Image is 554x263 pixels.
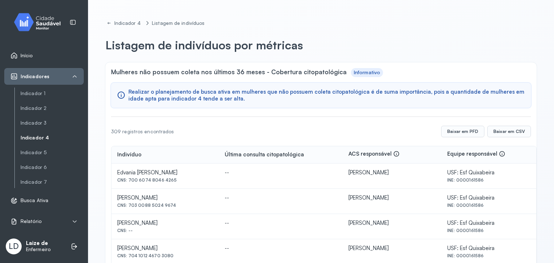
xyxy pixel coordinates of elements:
[26,240,50,247] p: Laize de
[21,90,84,97] a: Indicador 1
[114,20,142,26] div: Indicador 4
[21,197,48,204] span: Busca Ativa
[117,253,213,258] div: CNS: 704 1012 4670 3080
[117,228,213,233] div: CNS: --
[150,19,206,28] a: Listagem de indivíduos
[9,241,19,251] span: LD
[447,195,531,201] div: USF: Esf Quixabeira
[21,164,84,170] a: Indicador 6
[348,169,436,176] div: [PERSON_NAME]
[21,178,84,187] a: Indicador 7
[441,126,484,137] button: Baixar em PFD
[225,169,337,176] div: --
[21,105,84,111] a: Indicador 2
[447,245,531,252] div: USF: Esf Quixabeira
[447,203,531,208] div: INE: 0000161586
[447,220,531,227] div: USF: Esf Quixabeira
[447,169,531,176] div: USF: Esf Quixabeira
[21,163,84,172] a: Indicador 6
[111,129,174,135] div: 309 registros encontrados
[487,126,531,137] button: Baixar em CSV
[447,253,531,258] div: INE: 0000161586
[348,151,400,159] div: ACS responsável
[21,179,84,185] a: Indicador 7
[21,218,41,224] span: Relatório
[225,220,337,227] div: --
[117,178,213,183] div: CNS: 700 6074 8046 4265
[117,203,213,208] div: CNS: 703 0088 5024 9674
[348,220,436,227] div: [PERSON_NAME]
[105,38,303,52] p: Listagem de indivíduos por métricas
[225,151,304,158] div: Última consulta citopatológica
[225,245,337,252] div: --
[10,52,78,59] a: Início
[348,195,436,201] div: [PERSON_NAME]
[117,169,213,176] div: Edvania [PERSON_NAME]
[21,119,84,128] a: Indicador 3
[117,220,213,227] div: [PERSON_NAME]
[348,245,436,252] div: [PERSON_NAME]
[21,148,84,157] a: Indicador 5
[26,246,50,253] p: Enfermeiro
[225,195,337,201] div: --
[8,12,72,33] img: monitor.svg
[105,19,143,28] a: Indicador 4
[21,53,33,59] span: Início
[128,89,525,102] span: Realizar o planejamento de busca ativa em mulheres que não possuem coleta citopatológica é de sum...
[447,228,531,233] div: INE: 0000161586
[21,150,84,156] a: Indicador 5
[111,68,347,77] span: Mulheres não possuem coleta nos últimos 36 meses - Cobertura citopatológica
[447,151,505,159] div: Equipe responsável
[21,133,84,142] a: Indicador 4
[21,104,84,113] a: Indicador 2
[447,178,531,183] div: INE: 0000161586
[117,151,141,158] div: Indivíduo
[21,89,84,98] a: Indicador 1
[117,195,213,201] div: [PERSON_NAME]
[21,73,49,80] span: Indicadores
[21,120,84,126] a: Indicador 3
[152,20,205,26] div: Listagem de indivíduos
[354,70,380,76] div: Informativo
[117,245,213,252] div: [PERSON_NAME]
[10,197,78,204] a: Busca Ativa
[21,135,84,141] a: Indicador 4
